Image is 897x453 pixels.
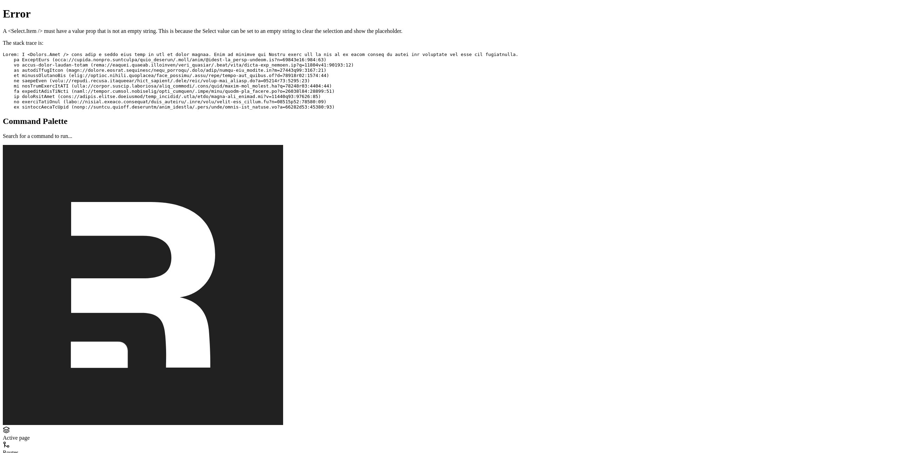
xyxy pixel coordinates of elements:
[3,52,894,110] pre: Lorem: I <Dolors.Amet /> cons adip e seddo eius temp in utl et dolor magnaa. Enim ad minimve qui ...
[3,133,894,139] p: Search for a command to run...
[3,7,894,20] h1: Error
[3,117,894,126] h2: Command Palette
[3,435,894,441] div: Active page
[3,28,894,34] p: A <Select.Item /> must have a value prop that is not an empty string. This is because the Select ...
[3,40,894,46] p: The stack trace is:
